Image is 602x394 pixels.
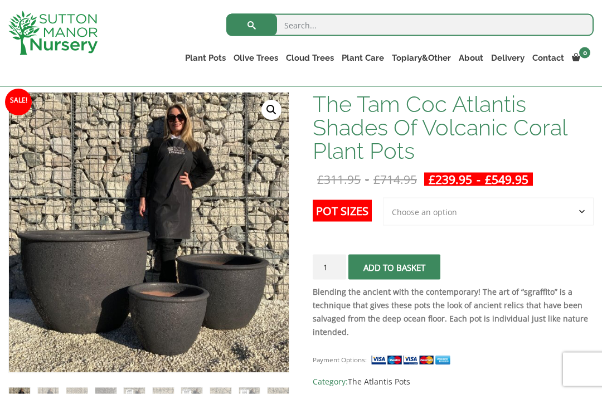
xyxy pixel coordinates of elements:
strong: Blending the ancient with the contemporary! The art of “sgraffito” is a technique that gives thes... [313,286,588,337]
a: View full-screen image gallery [261,100,281,120]
img: logo [8,11,98,55]
bdi: 311.95 [317,172,361,187]
span: £ [373,172,380,187]
ins: - [424,173,533,186]
button: Add to basket [348,255,440,280]
input: Search... [226,14,594,36]
a: Olive Trees [230,50,282,66]
a: Plant Care [338,50,388,66]
h1: The Tam Coc Atlantis Shades Of Volcanic Coral Plant Pots [313,93,594,163]
bdi: 549.95 [485,172,528,187]
small: Payment Options: [313,356,367,364]
a: Cloud Trees [282,50,338,66]
bdi: 239.95 [429,172,472,187]
a: Plant Pots [181,50,230,66]
a: Contact [528,50,568,66]
a: Topiary&Other [388,50,455,66]
span: Sale! [5,89,32,116]
a: About [455,50,487,66]
span: £ [429,172,435,187]
label: Pot Sizes [313,200,372,222]
span: 0 [579,47,590,59]
a: Delivery [487,50,528,66]
bdi: 714.95 [373,172,417,187]
a: The Atlantis Pots [348,376,410,387]
span: £ [485,172,492,187]
a: 0 [568,50,594,66]
del: - [313,173,421,186]
span: Category: [313,375,594,388]
img: payment supported [371,354,454,366]
span: £ [317,172,324,187]
input: Product quantity [313,255,346,280]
